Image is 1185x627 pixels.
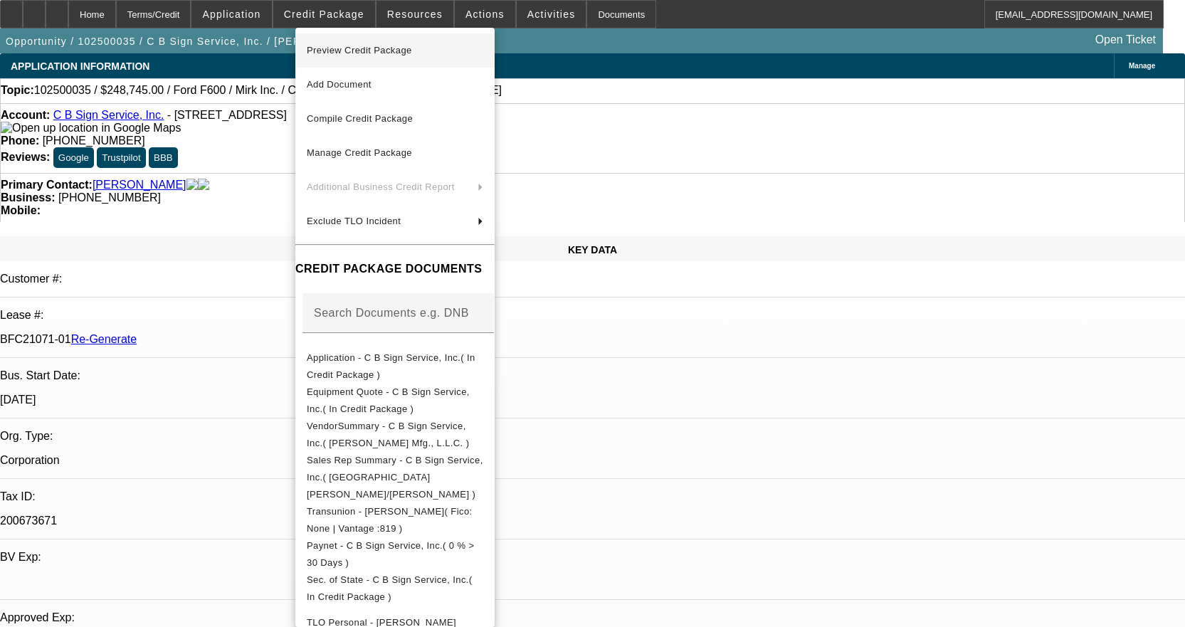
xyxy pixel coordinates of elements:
span: Manage Credit Package [307,147,412,158]
span: Equipment Quote - C B Sign Service, Inc.( In Credit Package ) [307,386,470,414]
span: Application - C B Sign Service, Inc.( In Credit Package ) [307,352,475,380]
button: VendorSummary - C B Sign Service, Inc.( Wilkie Mfg., L.L.C. ) [295,418,495,452]
span: Add Document [307,79,372,90]
button: Transunion - French, Thomas( Fico: None | Vantage :819 ) [295,503,495,537]
span: Sec. of State - C B Sign Service, Inc.( In Credit Package ) [307,574,473,602]
span: Paynet - C B Sign Service, Inc.( 0 % > 30 Days ) [307,540,474,568]
span: Preview Credit Package [307,45,412,56]
span: Sales Rep Summary - C B Sign Service, Inc.( [GEOGRAPHIC_DATA][PERSON_NAME]/[PERSON_NAME] ) [307,455,483,500]
button: Equipment Quote - C B Sign Service, Inc.( In Credit Package ) [295,384,495,418]
button: Sales Rep Summary - C B Sign Service, Inc.( Mansfield, Jeff/Hammond, Tommy ) [295,452,495,503]
button: Sec. of State - C B Sign Service, Inc.( In Credit Package ) [295,571,495,606]
mat-label: Search Documents e.g. DNB [314,307,469,319]
h4: CREDIT PACKAGE DOCUMENTS [295,260,495,278]
button: Application - C B Sign Service, Inc.( In Credit Package ) [295,349,495,384]
span: Compile Credit Package [307,113,413,124]
span: Transunion - [PERSON_NAME]( Fico: None | Vantage :819 ) [307,506,473,534]
button: Paynet - C B Sign Service, Inc.( 0 % > 30 Days ) [295,537,495,571]
span: Exclude TLO Incident [307,216,401,226]
span: VendorSummary - C B Sign Service, Inc.( [PERSON_NAME] Mfg., L.L.C. ) [307,421,469,448]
